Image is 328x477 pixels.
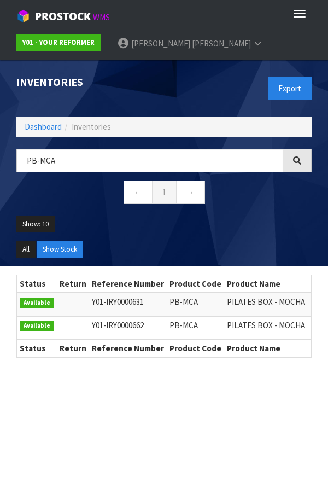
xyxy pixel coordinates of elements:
span: Available [20,298,54,309]
a: 1 [152,181,177,204]
input: Search inventories [16,149,283,172]
th: Product Code [167,340,224,357]
span: ProStock [35,9,91,24]
strong: Y01 - YOUR REFORMER [22,38,95,47]
button: Show: 10 [16,216,55,233]
button: Export [268,77,312,100]
span: Available [20,321,54,331]
small: WMS [93,12,110,22]
span: [PERSON_NAME] [131,38,190,49]
td: PB-MCA [167,316,224,340]
a: Dashboard [25,121,62,132]
th: Product Code [167,275,224,293]
h1: Inventories [16,77,156,89]
td: PILATES BOX - MOCHA [224,316,308,340]
th: Product Name [224,340,308,357]
span: [PERSON_NAME] [192,38,251,49]
a: → [176,181,205,204]
td: Y01-IRY0000631 [89,293,167,316]
nav: Page navigation [16,181,312,207]
th: Reference Number [89,340,167,357]
td: PILATES BOX - MOCHA [224,293,308,316]
a: Y01 - YOUR REFORMER [16,34,101,51]
th: Status [17,275,57,293]
img: cube-alt.png [16,9,30,23]
button: Show Stock [37,241,83,258]
th: Reference Number [89,275,167,293]
td: Y01-IRY0000662 [89,316,167,340]
th: Return [57,275,89,293]
button: All [16,241,36,258]
a: ← [124,181,153,204]
th: Return [57,340,89,357]
td: PB-MCA [167,293,224,316]
th: Status [17,340,57,357]
th: Product Name [224,275,308,293]
span: Inventories [72,121,111,132]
